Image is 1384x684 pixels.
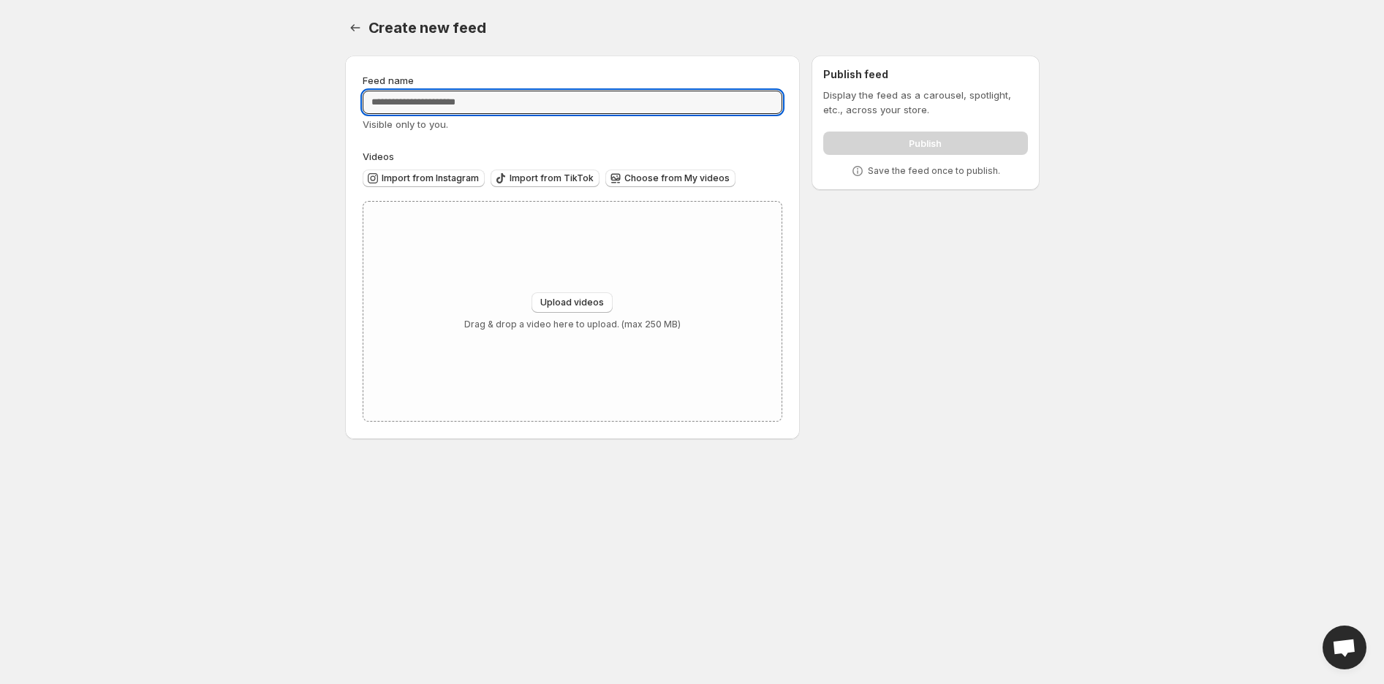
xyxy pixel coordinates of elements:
span: Upload videos [540,297,604,308]
button: Import from Instagram [363,170,485,187]
span: Choose from My videos [624,172,730,184]
span: Import from TikTok [510,172,594,184]
span: Visible only to you. [363,118,448,130]
span: Feed name [363,75,414,86]
span: Import from Instagram [382,172,479,184]
span: Videos [363,151,394,162]
p: Drag & drop a video here to upload. (max 250 MB) [464,319,681,330]
button: Import from TikTok [491,170,600,187]
p: Display the feed as a carousel, spotlight, etc., across your store. [823,88,1027,117]
button: Upload videos [532,292,613,313]
button: Settings [345,18,366,38]
button: Choose from My videos [605,170,736,187]
div: Open chat [1323,626,1366,669]
span: Create new feed [368,19,486,37]
h2: Publish feed [823,67,1027,82]
p: Save the feed once to publish. [868,165,1000,177]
